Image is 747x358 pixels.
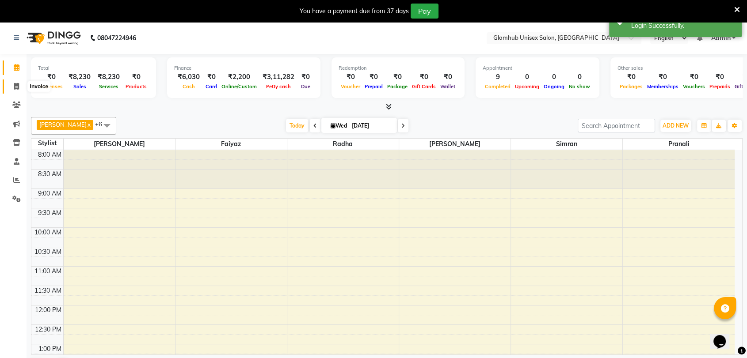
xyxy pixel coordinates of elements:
div: Finance [174,64,313,72]
span: Gift Cards [410,83,438,90]
span: Card [203,83,219,90]
span: Wed [328,122,349,129]
div: ₹0 [645,72,681,82]
div: 12:30 PM [33,325,63,334]
span: Vouchers [681,83,707,90]
div: ₹0 [385,72,410,82]
input: Search Appointment [578,119,655,132]
span: Prepaid [362,83,385,90]
span: Voucher [339,83,362,90]
span: Today [286,119,308,132]
div: ₹6,030 [174,72,203,82]
a: x [87,121,91,128]
div: Total [38,64,149,72]
span: Ongoing [541,83,567,90]
span: Upcoming [513,83,541,90]
div: ₹0 [410,72,438,82]
div: 10:30 AM [33,247,63,256]
div: ₹0 [203,72,219,82]
span: Due [299,83,313,90]
div: ₹0 [681,72,707,82]
span: Completed [483,83,513,90]
span: Admin [711,34,730,43]
div: 0 [513,72,541,82]
div: Invoice [28,81,50,92]
img: logo [23,26,83,50]
b: 08047224946 [97,26,136,50]
span: pranali [623,139,735,150]
span: Memberships [645,83,681,90]
div: Redemption [339,64,457,72]
div: 9:30 AM [36,208,63,218]
div: ₹0 [438,72,457,82]
div: 8:00 AM [36,150,63,159]
span: Prepaids [707,83,732,90]
span: [PERSON_NAME] [64,139,175,150]
span: [PERSON_NAME] [399,139,511,150]
div: ₹0 [362,72,385,82]
button: Pay [411,4,438,19]
div: 9:00 AM [36,189,63,198]
span: Services [97,83,121,90]
div: 12:00 PM [33,305,63,315]
span: Package [385,83,410,90]
div: 9 [483,72,513,82]
div: 0 [567,72,592,82]
div: 10:00 AM [33,228,63,237]
span: No show [567,83,592,90]
span: Online/Custom [219,83,259,90]
div: ₹0 [617,72,645,82]
div: ₹0 [123,72,149,82]
span: ADD NEW [663,122,689,129]
div: ₹3,11,282 [259,72,298,82]
div: 11:30 AM [33,286,63,295]
span: Products [123,83,149,90]
span: simran [511,139,622,150]
div: 1:00 PM [37,344,63,354]
div: Appointment [483,64,592,72]
div: ₹0 [707,72,732,82]
input: 2025-09-03 [349,119,393,132]
span: Petty cash [264,83,293,90]
div: ₹8,230 [94,72,123,82]
div: You have a payment due from 37 days [300,7,409,16]
span: +6 [95,121,109,128]
span: Packages [617,83,645,90]
div: ₹0 [339,72,362,82]
div: 8:30 AM [36,170,63,179]
div: ₹2,200 [219,72,259,82]
div: Stylist [31,139,63,148]
span: Cash [180,83,197,90]
span: [PERSON_NAME] [39,121,87,128]
div: Login Successfully. [631,21,735,30]
div: ₹0 [298,72,313,82]
span: Faiyaz [175,139,287,150]
div: ₹8,230 [65,72,94,82]
div: ₹0 [38,72,65,82]
iframe: chat widget [710,323,738,349]
span: radha [287,139,399,150]
span: Sales [71,83,88,90]
div: 0 [541,72,567,82]
span: Wallet [438,83,457,90]
div: 11:00 AM [33,267,63,276]
button: ADD NEW [660,120,691,132]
